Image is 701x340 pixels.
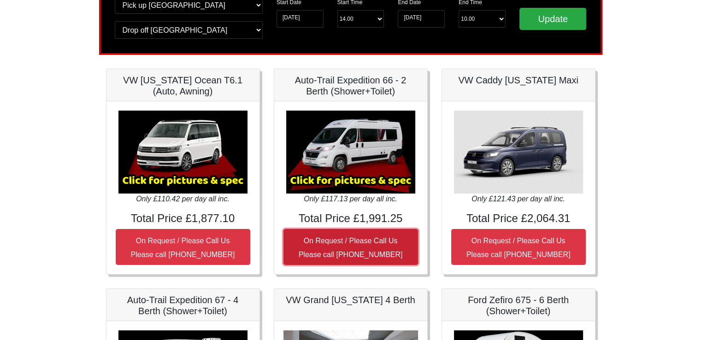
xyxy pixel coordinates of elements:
[304,195,397,203] i: Only £117.13 per day all inc.
[471,195,565,203] i: Only £121.43 per day all inc.
[116,75,250,97] h5: VW [US_STATE] Ocean T6.1 (Auto, Awning)
[519,8,587,30] input: Update
[451,75,586,86] h5: VW Caddy [US_STATE] Maxi
[283,229,418,265] button: On Request / Please Call UsPlease call [PHONE_NUMBER]
[283,75,418,97] h5: Auto-Trail Expedition 66 - 2 Berth (Shower+Toilet)
[451,294,586,317] h5: Ford Zefiro 675 - 6 Berth (Shower+Toilet)
[454,111,583,193] img: VW Caddy California Maxi
[299,237,403,258] small: On Request / Please Call Us Please call [PHONE_NUMBER]
[286,111,415,193] img: Auto-Trail Expedition 66 - 2 Berth (Shower+Toilet)
[451,212,586,225] h4: Total Price £2,064.31
[283,212,418,225] h4: Total Price £1,991.25
[466,237,571,258] small: On Request / Please Call Us Please call [PHONE_NUMBER]
[136,195,230,203] i: Only £110.42 per day all inc.
[277,10,324,28] input: Start Date
[118,111,247,193] img: VW California Ocean T6.1 (Auto, Awning)
[116,229,250,265] button: On Request / Please Call UsPlease call [PHONE_NUMBER]
[116,294,250,317] h5: Auto-Trail Expedition 67 - 4 Berth (Shower+Toilet)
[398,10,445,28] input: Return Date
[116,212,250,225] h4: Total Price £1,877.10
[283,294,418,305] h5: VW Grand [US_STATE] 4 Berth
[451,229,586,265] button: On Request / Please Call UsPlease call [PHONE_NUMBER]
[131,237,235,258] small: On Request / Please Call Us Please call [PHONE_NUMBER]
